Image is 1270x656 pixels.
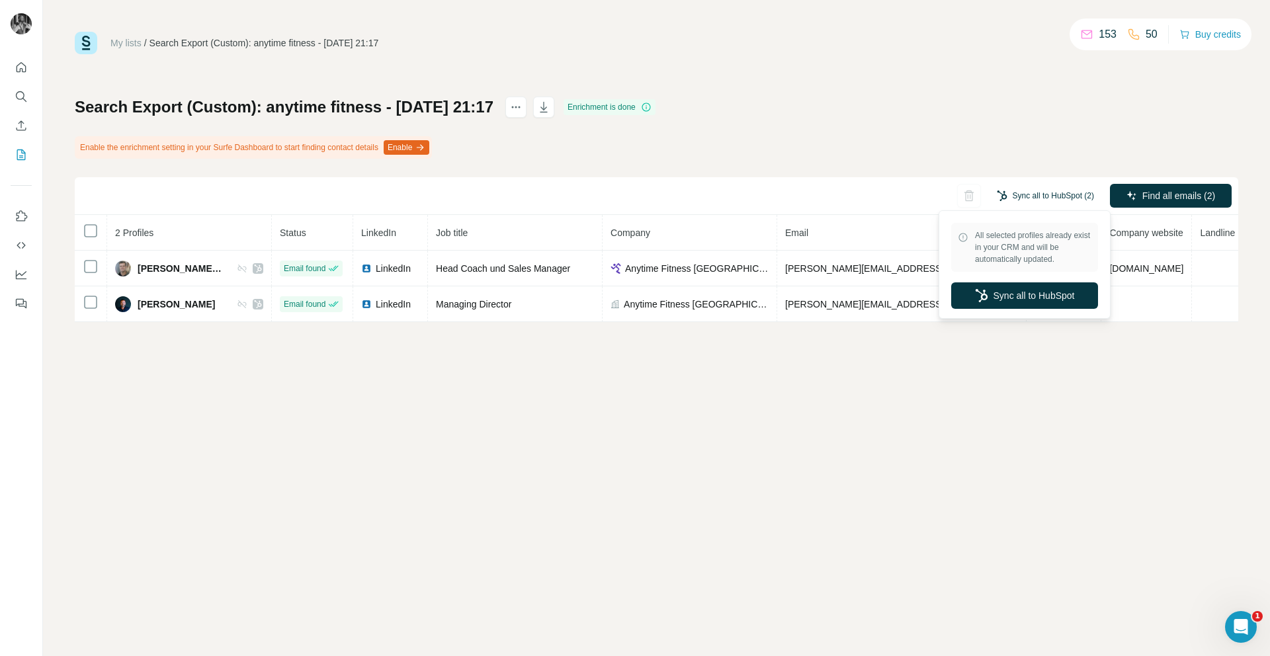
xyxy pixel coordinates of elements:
button: Buy credits [1179,25,1241,44]
span: Company [611,227,650,238]
span: Find all emails (2) [1142,189,1215,202]
span: 2 Profiles [115,227,153,238]
span: LinkedIn [376,298,411,311]
button: Sync all to HubSpot [951,282,1098,309]
span: Anytime Fitness [GEOGRAPHIC_DATA] [624,298,769,311]
button: actions [505,97,527,118]
span: Job title [436,227,468,238]
iframe: Intercom live chat [1225,611,1257,643]
button: Enrich CSV [11,114,32,138]
button: Dashboard [11,263,32,286]
img: Avatar [115,261,131,276]
span: Email found [284,263,325,274]
button: Enable [384,140,429,155]
button: Search [11,85,32,108]
button: Use Surfe on LinkedIn [11,204,32,228]
span: [PERSON_NAME] [138,298,215,311]
span: [PERSON_NAME], MSc [138,262,224,275]
li: / [144,36,147,50]
span: Head Coach und Sales Manager [436,263,570,274]
button: Feedback [11,292,32,315]
img: Surfe Logo [75,32,97,54]
h1: Search Export (Custom): anytime fitness - [DATE] 21:17 [75,97,493,118]
img: Avatar [11,13,32,34]
div: Enrichment is done [564,99,656,115]
span: [DOMAIN_NAME] [1109,263,1183,274]
a: My lists [110,38,142,48]
span: Landline [1200,227,1235,238]
img: Avatar [115,296,131,312]
span: [PERSON_NAME][EMAIL_ADDRESS][DOMAIN_NAME] [785,299,1018,309]
img: LinkedIn logo [361,263,372,274]
span: [PERSON_NAME][EMAIL_ADDRESS][DOMAIN_NAME] [785,263,1018,274]
span: Managing Director [436,299,511,309]
span: Company website [1109,227,1183,238]
button: Quick start [11,56,32,79]
span: All selected profiles already exist in your CRM and will be automatically updated. [975,229,1091,265]
p: 153 [1099,26,1117,42]
div: Enable the enrichment setting in your Surfe Dashboard to start finding contact details [75,136,432,159]
button: Sync all to HubSpot (2) [988,186,1103,206]
img: company-logo [611,263,621,274]
span: Anytime Fitness [GEOGRAPHIC_DATA] [625,262,769,275]
span: Status [280,227,306,238]
span: LinkedIn [376,262,411,275]
p: 50 [1146,26,1158,42]
span: Email [785,227,808,238]
button: My lists [11,143,32,167]
img: LinkedIn logo [361,299,372,309]
div: Search Export (Custom): anytime fitness - [DATE] 21:17 [149,36,379,50]
span: Email found [284,298,325,310]
button: Find all emails (2) [1110,184,1232,208]
span: 1 [1252,611,1263,622]
span: LinkedIn [361,227,396,238]
button: Use Surfe API [11,233,32,257]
